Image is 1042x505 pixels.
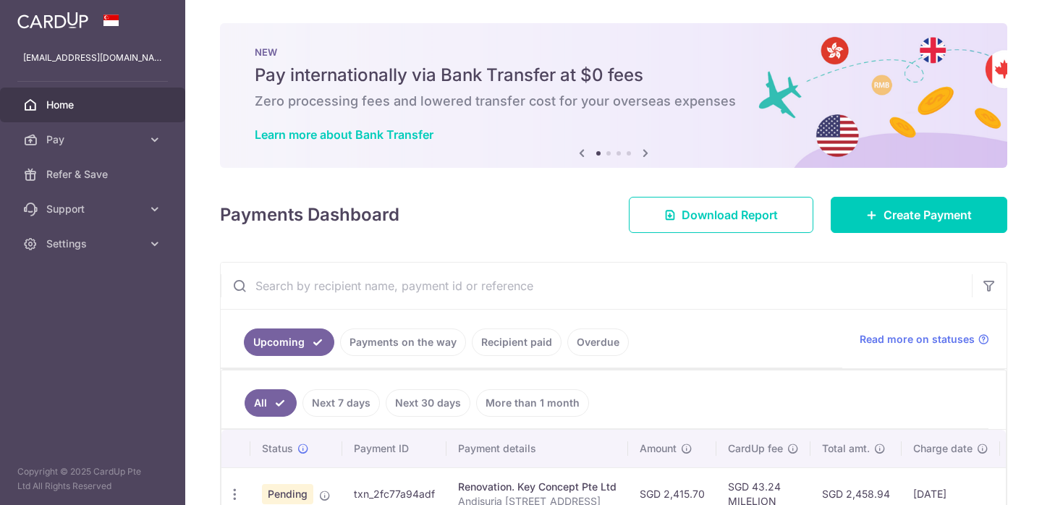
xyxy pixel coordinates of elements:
div: Renovation. Key Concept Pte Ltd [458,480,617,494]
span: Refer & Save [46,167,142,182]
span: Home [46,98,142,112]
img: Bank transfer banner [220,23,1007,168]
p: NEW [255,46,973,58]
a: All [245,389,297,417]
th: Payment details [446,430,628,467]
a: Upcoming [244,328,334,356]
h5: Pay internationally via Bank Transfer at $0 fees [255,64,973,87]
a: Next 30 days [386,389,470,417]
span: Pay [46,132,142,147]
a: Create Payment [831,197,1007,233]
span: Pending [262,484,313,504]
th: Payment ID [342,430,446,467]
a: Download Report [629,197,813,233]
span: Read more on statuses [860,332,975,347]
h6: Zero processing fees and lowered transfer cost for your overseas expenses [255,93,973,110]
a: More than 1 month [476,389,589,417]
span: Support [46,202,142,216]
span: Charge date [913,441,973,456]
span: Download Report [682,206,778,224]
span: Status [262,441,293,456]
span: Settings [46,237,142,251]
h4: Payments Dashboard [220,202,399,228]
iframe: Opens a widget where you can find more information [949,462,1028,498]
a: Recipient paid [472,328,562,356]
span: Total amt. [822,441,870,456]
a: Read more on statuses [860,332,989,347]
a: Payments on the way [340,328,466,356]
span: Create Payment [884,206,972,224]
a: Learn more about Bank Transfer [255,127,433,142]
img: CardUp [17,12,88,29]
a: Overdue [567,328,629,356]
span: Amount [640,441,677,456]
p: [EMAIL_ADDRESS][DOMAIN_NAME] [23,51,162,65]
a: Next 7 days [302,389,380,417]
span: CardUp fee [728,441,783,456]
input: Search by recipient name, payment id or reference [221,263,972,309]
